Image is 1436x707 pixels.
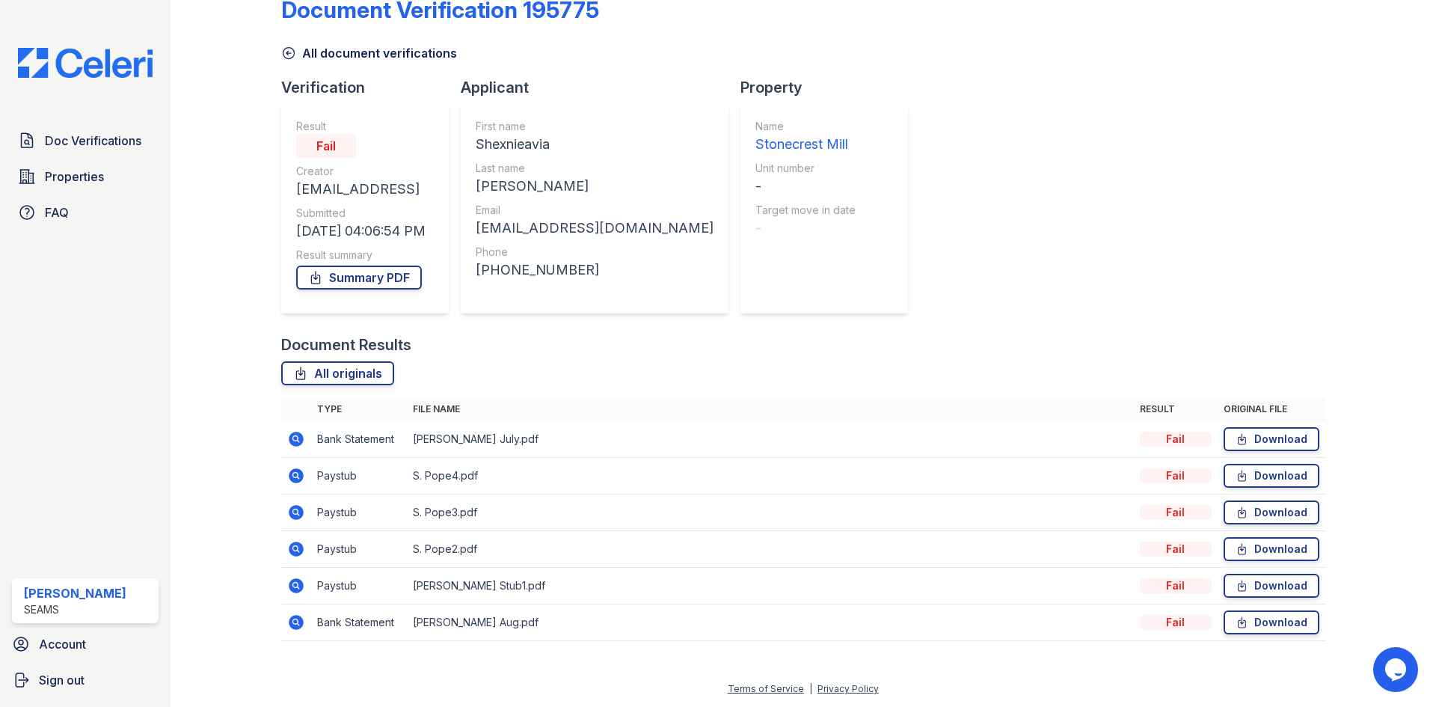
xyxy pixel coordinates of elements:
[407,397,1134,421] th: File name
[296,206,426,221] div: Submitted
[809,683,812,694] div: |
[740,77,920,98] div: Property
[461,77,740,98] div: Applicant
[1224,610,1319,634] a: Download
[755,119,856,134] div: Name
[407,458,1134,495] td: S. Pope4.pdf
[1218,397,1325,421] th: Original file
[755,218,856,239] div: -
[1224,501,1319,524] a: Download
[755,119,856,155] a: Name Stonecrest Mill
[476,176,714,197] div: [PERSON_NAME]
[311,495,407,531] td: Paystub
[45,203,69,221] span: FAQ
[12,126,159,156] a: Doc Verifications
[476,119,714,134] div: First name
[476,203,714,218] div: Email
[476,260,714,281] div: [PHONE_NUMBER]
[311,397,407,421] th: Type
[728,683,804,694] a: Terms of Service
[12,162,159,192] a: Properties
[296,134,356,158] div: Fail
[407,568,1134,605] td: [PERSON_NAME] Stub1.pdf
[281,77,461,98] div: Verification
[311,605,407,641] td: Bank Statement
[281,361,394,385] a: All originals
[1140,542,1212,557] div: Fail
[39,635,86,653] span: Account
[1140,468,1212,483] div: Fail
[1140,432,1212,447] div: Fail
[407,495,1134,531] td: S. Pope3.pdf
[296,119,426,134] div: Result
[311,421,407,458] td: Bank Statement
[1224,427,1319,451] a: Download
[476,161,714,176] div: Last name
[296,164,426,179] div: Creator
[407,605,1134,641] td: [PERSON_NAME] Aug.pdf
[1134,397,1218,421] th: Result
[6,48,165,78] img: CE_Logo_Blue-a8612792a0a2168367f1c8372b55b34899dd931a85d93a1a3d3e32e68fde9ad4.png
[407,421,1134,458] td: [PERSON_NAME] July.pdf
[6,665,165,695] a: Sign out
[1140,505,1212,520] div: Fail
[24,602,126,617] div: SEAMS
[476,218,714,239] div: [EMAIL_ADDRESS][DOMAIN_NAME]
[296,248,426,263] div: Result summary
[6,629,165,659] a: Account
[817,683,879,694] a: Privacy Policy
[1224,537,1319,561] a: Download
[755,176,856,197] div: -
[755,134,856,155] div: Stonecrest Mill
[311,458,407,495] td: Paystub
[755,161,856,176] div: Unit number
[39,671,85,689] span: Sign out
[281,334,411,355] div: Document Results
[1140,578,1212,593] div: Fail
[1224,464,1319,488] a: Download
[1373,647,1421,692] iframe: chat widget
[296,179,426,200] div: [EMAIL_ADDRESS]
[311,531,407,568] td: Paystub
[476,245,714,260] div: Phone
[281,44,457,62] a: All document verifications
[45,132,141,150] span: Doc Verifications
[1224,574,1319,598] a: Download
[755,203,856,218] div: Target move in date
[296,266,422,290] a: Summary PDF
[407,531,1134,568] td: S. Pope2.pdf
[12,198,159,227] a: FAQ
[296,221,426,242] div: [DATE] 04:06:54 PM
[45,168,104,186] span: Properties
[311,568,407,605] td: Paystub
[476,134,714,155] div: Shexnieavia
[24,584,126,602] div: [PERSON_NAME]
[1140,615,1212,630] div: Fail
